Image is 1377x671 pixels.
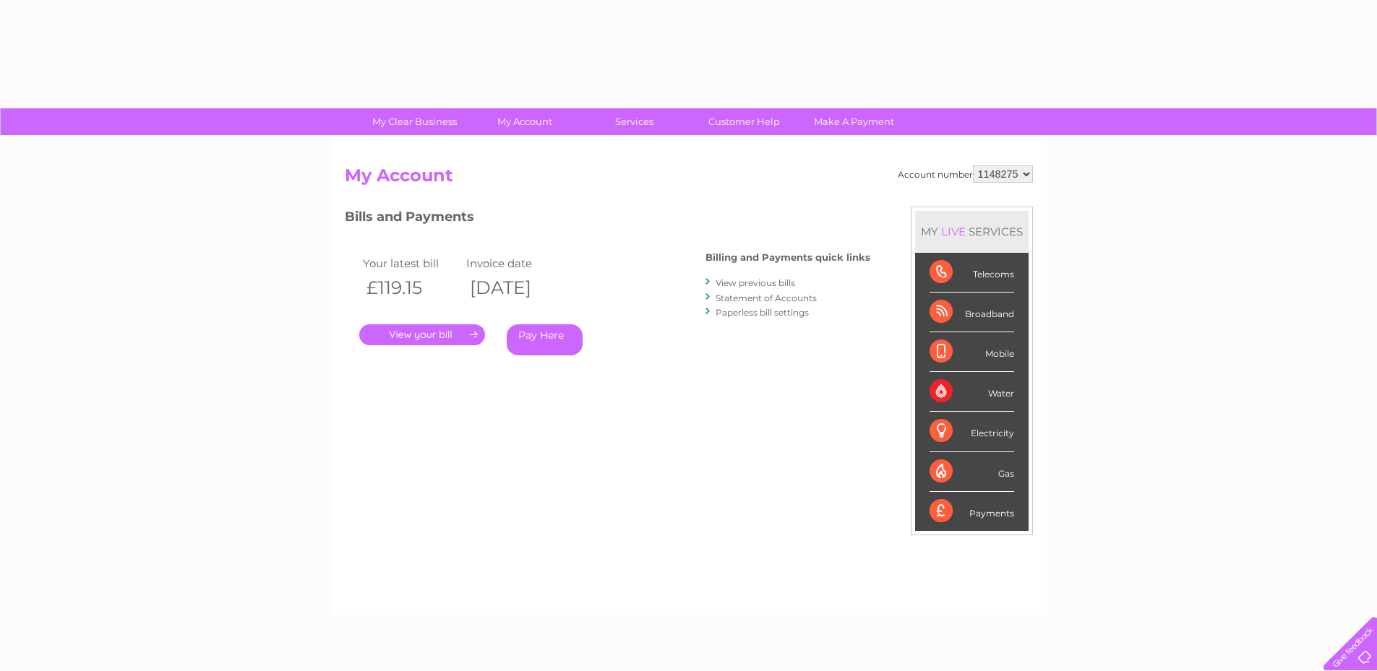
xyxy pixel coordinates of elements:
[898,165,1033,183] div: Account number
[716,293,817,303] a: Statement of Accounts
[345,165,1033,193] h2: My Account
[930,332,1014,372] div: Mobile
[463,254,567,273] td: Invoice date
[930,412,1014,451] div: Electricity
[915,211,1029,252] div: MY SERVICES
[575,108,694,135] a: Services
[930,452,1014,492] div: Gas
[930,253,1014,293] div: Telecoms
[345,207,870,232] h3: Bills and Payments
[930,492,1014,531] div: Payments
[794,108,914,135] a: Make A Payment
[930,372,1014,412] div: Water
[359,273,463,303] th: £119.15
[930,293,1014,332] div: Broadband
[465,108,584,135] a: My Account
[359,324,485,345] a: .
[355,108,474,135] a: My Clear Business
[716,307,809,318] a: Paperless bill settings
[938,225,969,238] div: LIVE
[685,108,804,135] a: Customer Help
[716,277,795,288] a: View previous bills
[705,252,870,263] h4: Billing and Payments quick links
[463,273,567,303] th: [DATE]
[359,254,463,273] td: Your latest bill
[507,324,583,355] a: Pay Here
